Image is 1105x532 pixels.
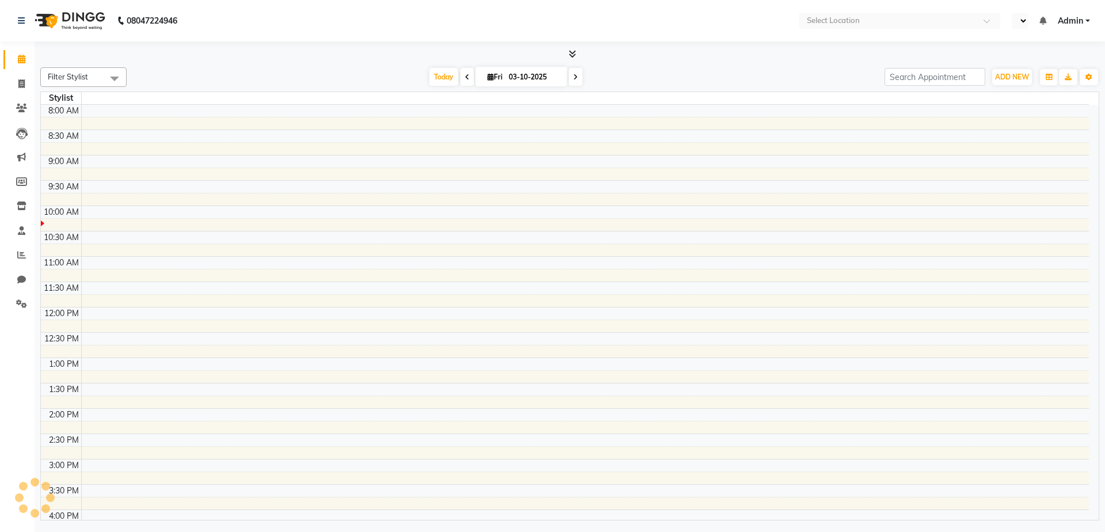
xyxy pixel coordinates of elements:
[485,73,505,81] span: Fri
[48,72,88,81] span: Filter Stylist
[47,510,81,522] div: 4:00 PM
[46,181,81,193] div: 9:30 AM
[47,459,81,472] div: 3:00 PM
[42,333,81,345] div: 12:30 PM
[41,206,81,218] div: 10:00 AM
[47,485,81,497] div: 3:30 PM
[992,69,1032,85] button: ADD NEW
[41,231,81,244] div: 10:30 AM
[29,5,108,37] img: logo
[46,155,81,168] div: 9:00 AM
[47,409,81,421] div: 2:00 PM
[505,69,563,86] input: 2025-10-03
[41,282,81,294] div: 11:30 AM
[46,130,81,142] div: 8:30 AM
[47,383,81,396] div: 1:30 PM
[885,68,985,86] input: Search Appointment
[429,68,458,86] span: Today
[46,105,81,117] div: 8:00 AM
[41,92,81,104] div: Stylist
[807,15,860,26] div: Select Location
[41,257,81,269] div: 11:00 AM
[995,73,1029,81] span: ADD NEW
[1058,15,1083,27] span: Admin
[42,307,81,320] div: 12:00 PM
[47,358,81,370] div: 1:00 PM
[47,434,81,446] div: 2:30 PM
[127,5,177,37] b: 08047224946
